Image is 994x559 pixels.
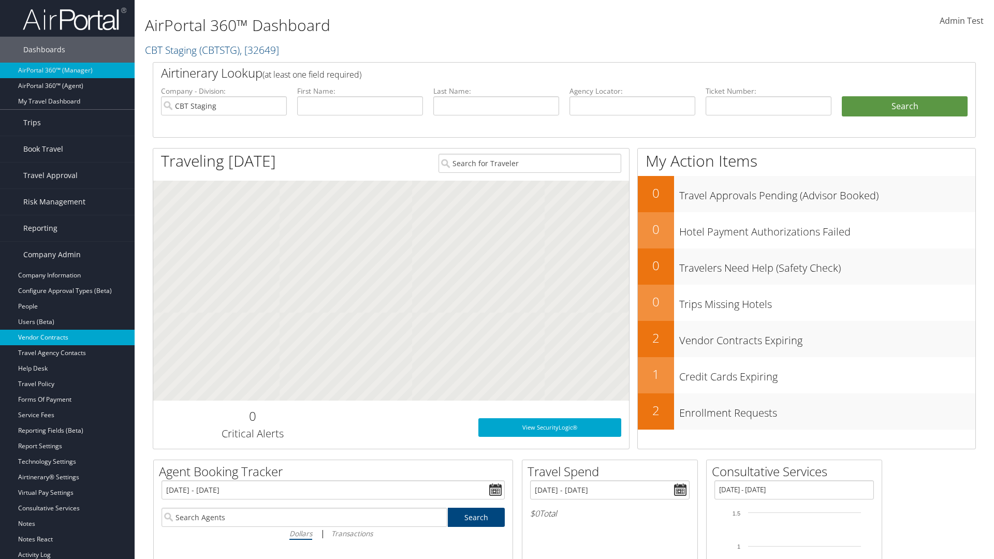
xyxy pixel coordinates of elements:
[23,242,81,268] span: Company Admin
[638,402,674,419] h2: 2
[569,86,695,96] label: Agency Locator:
[638,285,975,321] a: 0Trips Missing Hotels
[331,528,373,538] i: Transactions
[842,96,968,117] button: Search
[737,543,740,550] tspan: 1
[240,43,279,57] span: , [ 32649 ]
[638,176,975,212] a: 0Travel Approvals Pending (Advisor Booked)
[161,86,287,96] label: Company - Division:
[940,5,984,37] a: Admin Test
[638,357,975,393] a: 1Credit Cards Expiring
[23,110,41,136] span: Trips
[638,212,975,248] a: 0Hotel Payment Authorizations Failed
[638,365,674,383] h2: 1
[638,321,975,357] a: 2Vendor Contracts Expiring
[679,219,975,239] h3: Hotel Payment Authorizations Failed
[733,510,740,517] tspan: 1.5
[712,463,882,480] h2: Consultative Services
[289,528,312,538] i: Dollars
[23,37,65,63] span: Dashboards
[145,14,704,36] h1: AirPortal 360™ Dashboard
[161,407,344,425] h2: 0
[530,508,539,519] span: $0
[638,293,674,311] h2: 0
[638,184,674,202] h2: 0
[638,393,975,430] a: 2Enrollment Requests
[23,163,78,188] span: Travel Approval
[679,364,975,384] h3: Credit Cards Expiring
[199,43,240,57] span: ( CBTSTG )
[23,136,63,162] span: Book Travel
[448,508,505,527] a: Search
[433,86,559,96] label: Last Name:
[638,257,674,274] h2: 0
[530,508,690,519] h6: Total
[940,15,984,26] span: Admin Test
[638,150,975,172] h1: My Action Items
[438,154,621,173] input: Search for Traveler
[162,527,505,540] div: |
[23,215,57,241] span: Reporting
[638,220,674,238] h2: 0
[679,256,975,275] h3: Travelers Need Help (Safety Check)
[145,43,279,57] a: CBT Staging
[161,426,344,441] h3: Critical Alerts
[706,86,831,96] label: Ticket Number:
[161,64,899,82] h2: Airtinerary Lookup
[679,183,975,203] h3: Travel Approvals Pending (Advisor Booked)
[297,86,423,96] label: First Name:
[23,189,85,215] span: Risk Management
[528,463,697,480] h2: Travel Spend
[159,463,513,480] h2: Agent Booking Tracker
[638,248,975,285] a: 0Travelers Need Help (Safety Check)
[262,69,361,80] span: (at least one field required)
[679,292,975,312] h3: Trips Missing Hotels
[679,328,975,348] h3: Vendor Contracts Expiring
[679,401,975,420] h3: Enrollment Requests
[478,418,621,437] a: View SecurityLogic®
[161,150,276,172] h1: Traveling [DATE]
[162,508,447,527] input: Search Agents
[23,7,126,31] img: airportal-logo.png
[638,329,674,347] h2: 2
